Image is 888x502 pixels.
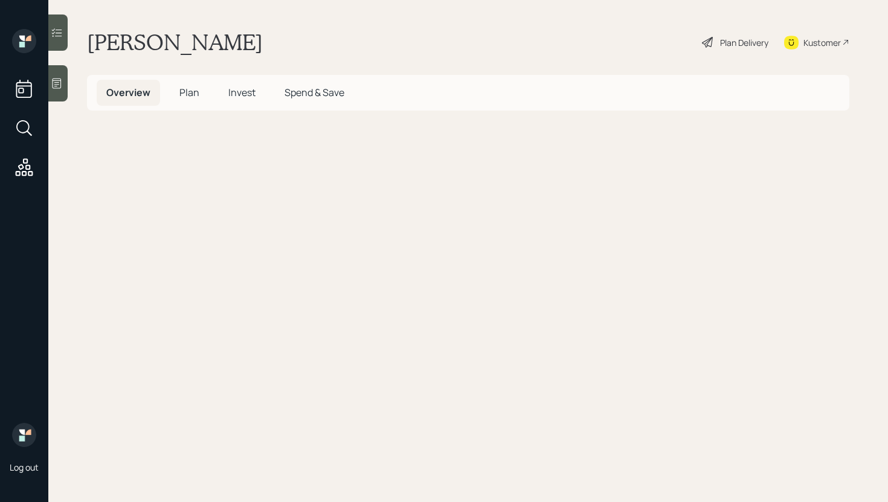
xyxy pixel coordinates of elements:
[106,86,150,99] span: Overview
[228,86,256,99] span: Invest
[12,423,36,447] img: retirable_logo.png
[87,29,263,56] h1: [PERSON_NAME]
[720,36,768,49] div: Plan Delivery
[179,86,199,99] span: Plan
[285,86,344,99] span: Spend & Save
[10,462,39,473] div: Log out
[803,36,841,49] div: Kustomer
